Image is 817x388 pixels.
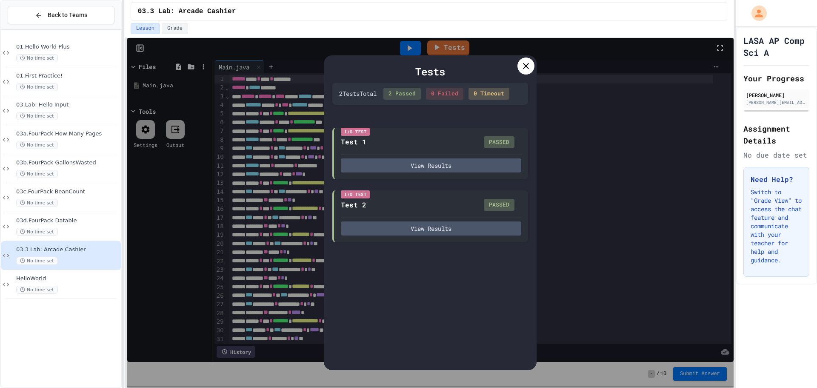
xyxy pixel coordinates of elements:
span: 03c.FourPack BeanCount [16,188,120,195]
button: Back to Teams [8,6,114,24]
span: No time set [16,257,58,265]
span: No time set [16,199,58,207]
span: No time set [16,228,58,236]
span: Back to Teams [48,11,87,20]
button: Lesson [131,23,160,34]
div: PASSED [484,136,514,148]
button: Grade [162,23,188,34]
span: No time set [16,112,58,120]
div: I/O Test [341,128,370,136]
div: Test 2 [341,200,366,210]
span: 03a.FourPack How Many Pages [16,130,120,138]
h1: LASA AP Comp Sci A [743,34,809,58]
div: 0 Failed [426,88,463,100]
button: View Results [341,158,521,172]
h2: Your Progress [743,72,809,84]
div: PASSED [484,199,514,211]
span: 03d.FourPack Datable [16,217,120,224]
div: Test 1 [341,137,366,147]
h2: Assignment Details [743,123,809,147]
span: 03.3 Lab: Arcade Cashier [138,6,236,17]
span: No time set [16,54,58,62]
span: 01.Hello World Plus [16,43,120,51]
div: 2 Passed [383,88,421,100]
div: Tests [332,64,528,79]
h3: Need Help? [751,174,802,184]
span: HelloWorld [16,275,120,282]
button: View Results [341,221,521,236]
p: Switch to "Grade View" to access the chat feature and communicate with your teacher for help and ... [751,188,802,264]
div: My Account [743,3,769,23]
div: I/O Test [341,190,370,198]
span: No time set [16,141,58,149]
span: No time set [16,286,58,294]
span: 03b.FourPack GallonsWasted [16,159,120,167]
div: [PERSON_NAME][EMAIL_ADDRESS][PERSON_NAME][DOMAIN_NAME] [746,99,807,106]
span: No time set [16,170,58,178]
div: [PERSON_NAME] [746,91,807,99]
span: 03.3 Lab: Arcade Cashier [16,246,120,253]
span: No time set [16,83,58,91]
span: 01.First Practice! [16,72,120,80]
div: 0 Timeout [468,88,509,100]
div: No due date set [743,150,809,160]
span: 03.Lab: Hello Input [16,101,120,109]
div: 2 Test s Total [339,89,377,98]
